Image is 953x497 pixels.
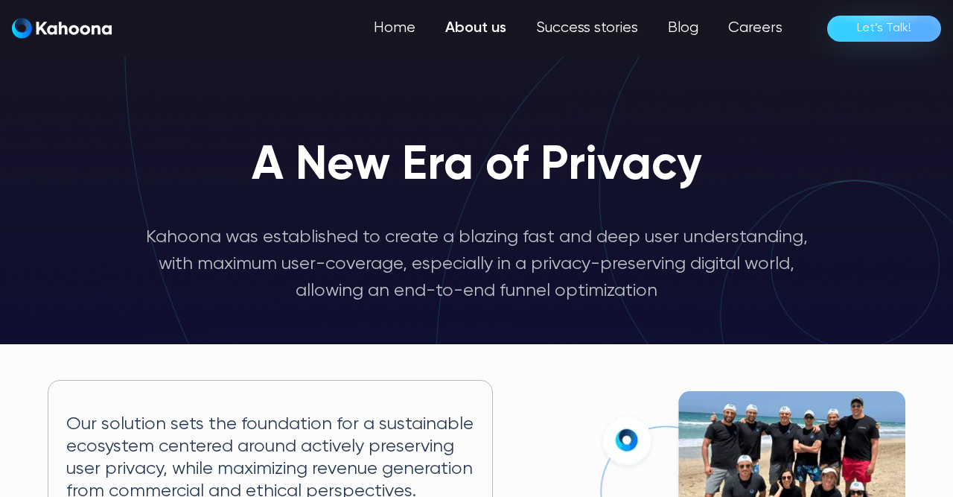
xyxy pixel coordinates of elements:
[713,13,797,43] a: Careers
[12,18,112,39] img: Kahoona logo white
[857,16,911,40] div: Let’s Talk!
[359,13,430,43] a: Home
[653,13,713,43] a: Blog
[252,140,702,192] h1: A New Era of Privacy
[827,16,941,42] a: Let’s Talk!
[521,13,653,43] a: Success stories
[430,13,521,43] a: About us
[12,18,112,39] a: home
[143,224,810,305] p: Kahoona was established to create a blazing fast and deep user understanding, with maximum user-c...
